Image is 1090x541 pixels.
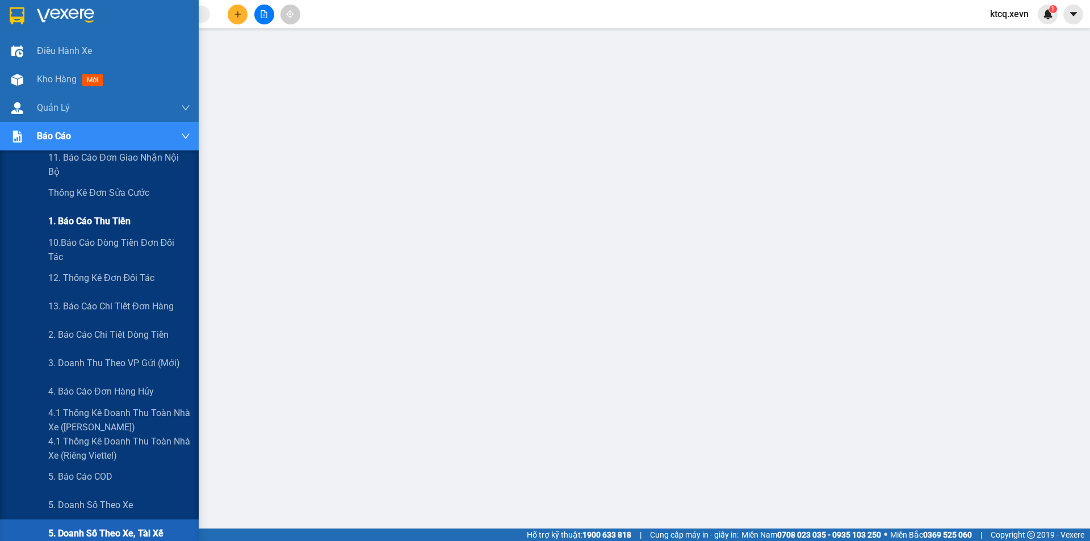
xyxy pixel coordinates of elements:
img: icon-new-feature [1043,9,1053,19]
span: Quản Lý [37,100,70,115]
img: warehouse-icon [11,45,23,57]
img: warehouse-icon [11,74,23,86]
span: 12. Thống kê đơn đối tác [48,271,154,285]
span: Miền Bắc [890,529,972,541]
span: Điều hành xe [37,44,92,58]
span: 4.1 Thống kê doanh thu toàn nhà xe ([PERSON_NAME]) [48,406,190,434]
span: ⚪️ [884,532,887,537]
span: | [640,529,642,541]
button: caret-down [1063,5,1083,24]
span: 2. Báo cáo chi tiết dòng tiền [48,328,169,342]
span: Cung cấp máy in - giấy in: [650,529,739,541]
sup: 1 [1049,5,1057,13]
span: 5. Doanh số theo xe, tài xế [48,526,163,540]
strong: 1900 633 818 [582,530,631,539]
span: 13. Báo cáo chi tiết đơn hàng [48,299,174,313]
span: 5. Doanh số theo xe [48,498,133,512]
span: 1. Báo cáo thu tiền [48,214,131,228]
button: plus [228,5,248,24]
span: Hỗ trợ kỹ thuật: [527,529,631,541]
span: copyright [1027,531,1035,539]
span: 11. Báo cáo đơn giao nhận nội bộ [48,150,190,179]
span: Kho hàng [37,74,77,85]
span: down [181,132,190,141]
span: down [181,103,190,112]
strong: 0369 525 060 [923,530,972,539]
span: plus [234,10,242,18]
span: caret-down [1068,9,1079,19]
span: file-add [260,10,268,18]
span: 3. Doanh Thu theo VP Gửi (mới) [48,356,180,370]
img: solution-icon [11,131,23,142]
img: logo-vxr [10,7,24,24]
button: file-add [254,5,274,24]
span: mới [82,74,103,86]
span: | [980,529,982,541]
span: Thống kê đơn sửa cước [48,186,149,200]
button: aim [280,5,300,24]
span: 4. Báo cáo đơn hàng hủy [48,384,154,399]
span: 10.Báo cáo dòng tiền đơn đối tác [48,236,190,264]
span: 4.1 Thống kê doanh thu toàn nhà xe (Riêng Viettel) [48,434,190,463]
span: Báo cáo [37,129,71,143]
span: 5. Báo cáo COD [48,469,112,484]
span: aim [286,10,294,18]
img: warehouse-icon [11,102,23,114]
span: ktcq.xevn [981,7,1038,21]
span: Miền Nam [741,529,881,541]
strong: 0708 023 035 - 0935 103 250 [777,530,881,539]
span: 1 [1051,5,1055,13]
